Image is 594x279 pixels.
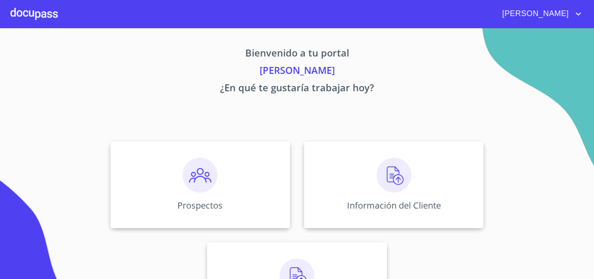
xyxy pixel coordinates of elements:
button: account of current user [496,7,584,21]
p: [PERSON_NAME] [29,63,565,80]
img: prospectos.png [183,158,217,193]
p: Bienvenido a tu portal [29,46,565,63]
p: Prospectos [177,199,223,211]
img: carga.png [377,158,411,193]
p: Información del Cliente [347,199,441,211]
span: [PERSON_NAME] [496,7,573,21]
p: ¿En qué te gustaría trabajar hoy? [29,80,565,98]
